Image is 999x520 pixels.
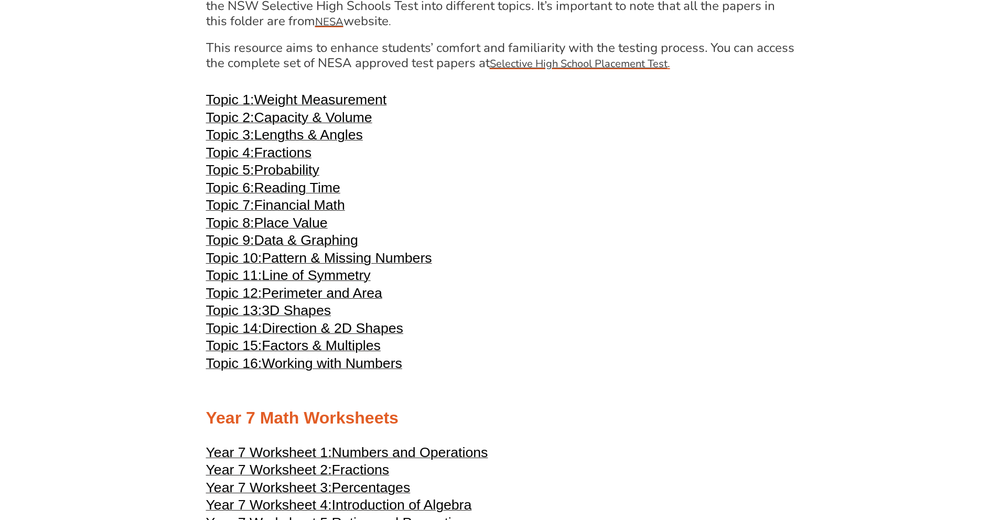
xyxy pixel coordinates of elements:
span: Fractions [332,462,390,478]
span: Year 7 Worksheet 4: [206,497,332,513]
a: Topic 12:Perimeter and Area [206,290,382,300]
span: Topic 11: [206,267,262,283]
span: Reading Time [254,180,340,196]
a: Year 7 Worksheet 3:Percentages [206,484,411,495]
span: Introduction of Algebra [332,497,472,513]
a: Topic 10:Pattern & Missing Numbers [206,255,432,265]
span: Probability [254,162,319,178]
span: Topic 14: [206,320,262,336]
h4: This resource aims to enhance students’ comfort and familiarity with the testing process. You can... [206,40,794,72]
a: Topic 9:Data & Graphing [206,237,358,247]
a: Topic 14:Direction & 2D Shapes [206,325,403,335]
a: Topic 3:Lengths & Angles [206,132,363,142]
span: Topic 5: [206,162,254,178]
a: NESA [315,13,343,29]
a: Year 7 Worksheet 4:Introduction of Algebra [206,502,472,512]
a: Year 7 Worksheet 2:Fractions [206,467,390,477]
span: Weight Measurement [254,92,386,107]
span: Percentages [332,480,411,495]
span: Year 7 Worksheet 1: [206,445,332,460]
u: Selective High School Placement Test [490,57,668,71]
a: Topic 6:Reading Time [206,185,340,195]
span: Topic 3: [206,127,254,143]
a: Topic 1:Weight Measurement [206,96,387,107]
span: Year 7 Worksheet 2: [206,462,332,478]
a: Topic 8:Place Value [206,220,328,230]
a: Topic 4:Fractions [206,149,312,160]
span: Topic 12: [206,285,262,301]
a: Topic 11:Line of Symmetry [206,272,371,283]
span: Factors & Multiples [262,338,381,353]
span: Perimeter and Area [262,285,382,301]
span: Topic 8: [206,215,254,231]
span: NESA [315,15,343,29]
span: Working with Numbers [262,355,402,371]
span: Topic 15: [206,338,262,353]
span: Topic 1: [206,92,254,107]
a: Selective High School Placement Test. [490,55,670,71]
a: Year 7 Worksheet 1:Numbers and Operations [206,449,488,460]
span: Capacity & Volume [254,110,372,125]
span: Lengths & Angles [254,127,362,143]
span: Line of Symmetry [262,267,370,283]
a: Topic 5:Probability [206,167,319,177]
span: Numbers and Operations [332,445,488,460]
span: Year 7 Worksheet 3: [206,480,332,495]
span: Topic 10: [206,250,262,266]
span: 3D Shapes [262,302,331,318]
span: Topic 4: [206,145,254,160]
span: Fractions [254,145,311,160]
span: . [668,57,670,71]
a: Topic 16:Working with Numbers [206,360,402,371]
a: Topic 15:Factors & Multiples [206,342,381,353]
a: Topic 2:Capacity & Volume [206,114,372,125]
iframe: Chat Widget [819,402,999,520]
span: Topic 13: [206,302,262,318]
span: Topic 6: [206,180,254,196]
span: Direction & 2D Shapes [262,320,403,336]
a: Topic 7:Financial Math [206,202,345,212]
span: . [389,15,391,29]
span: Place Value [254,215,327,231]
span: Topic 2: [206,110,254,125]
span: Pattern & Missing Numbers [262,250,432,266]
span: Topic 7: [206,197,254,213]
span: Data & Graphing [254,232,358,248]
a: Topic 13:3D Shapes [206,307,331,318]
span: Topic 16: [206,355,262,371]
span: Financial Math [254,197,345,213]
h2: Year 7 Math Worksheets [206,407,793,429]
span: Topic 9: [206,232,254,248]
